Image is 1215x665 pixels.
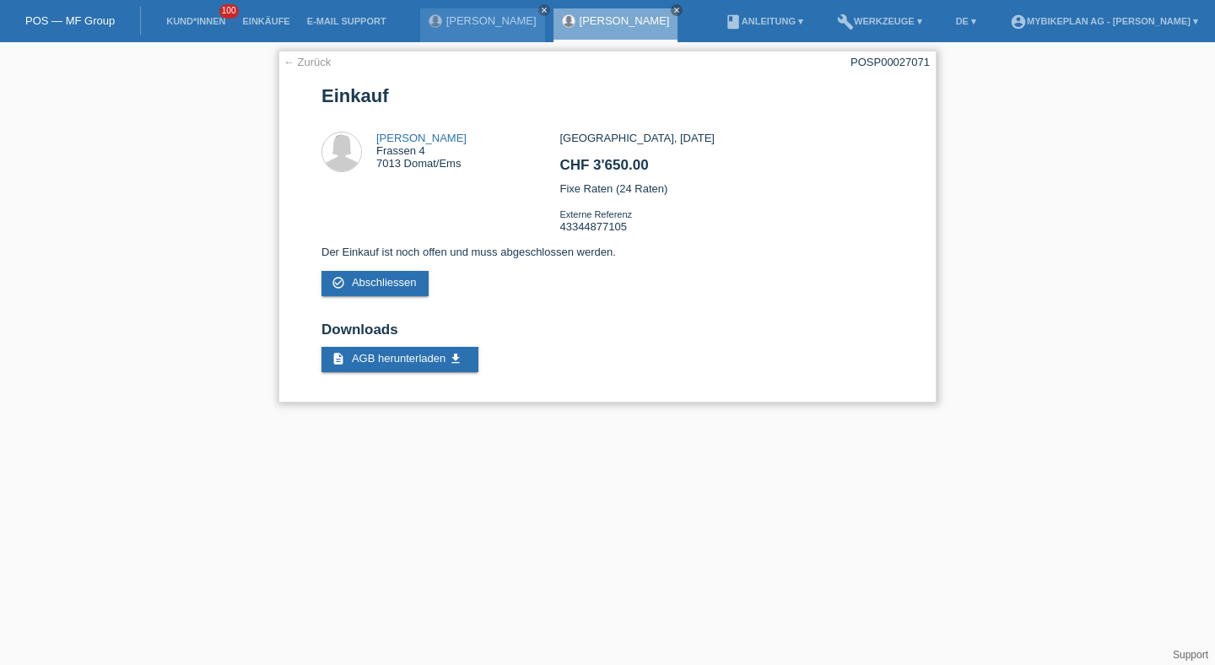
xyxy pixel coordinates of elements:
[725,14,742,30] i: book
[538,4,550,16] a: close
[850,56,930,68] div: POSP00027071
[446,14,537,27] a: [PERSON_NAME]
[376,132,467,170] div: Frassen 4 7013 Domat/Ems
[376,132,467,144] a: [PERSON_NAME]
[671,4,683,16] a: close
[672,6,681,14] i: close
[299,16,395,26] a: E-Mail Support
[1173,649,1208,661] a: Support
[332,276,345,289] i: check_circle_outline
[283,56,331,68] a: ← Zurück
[449,352,462,365] i: get_app
[829,16,931,26] a: buildWerkzeuge ▾
[716,16,812,26] a: bookAnleitung ▾
[352,276,417,289] span: Abschliessen
[321,85,894,106] h1: Einkauf
[540,6,548,14] i: close
[948,16,985,26] a: DE ▾
[1010,14,1027,30] i: account_circle
[321,322,894,347] h2: Downloads
[321,347,478,372] a: description AGB herunterladen get_app
[580,14,670,27] a: [PERSON_NAME]
[352,352,445,365] span: AGB herunterladen
[158,16,234,26] a: Kund*innen
[559,157,893,182] h2: CHF 3'650.00
[219,4,240,19] span: 100
[321,246,894,258] p: Der Einkauf ist noch offen und muss abgeschlossen werden.
[1002,16,1207,26] a: account_circleMybikeplan AG - [PERSON_NAME] ▾
[332,352,345,365] i: description
[321,271,429,296] a: check_circle_outline Abschliessen
[559,132,893,246] div: [GEOGRAPHIC_DATA], [DATE] Fixe Raten (24 Raten) 43344877105
[559,209,632,219] span: Externe Referenz
[837,14,854,30] i: build
[234,16,298,26] a: Einkäufe
[25,14,115,27] a: POS — MF Group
